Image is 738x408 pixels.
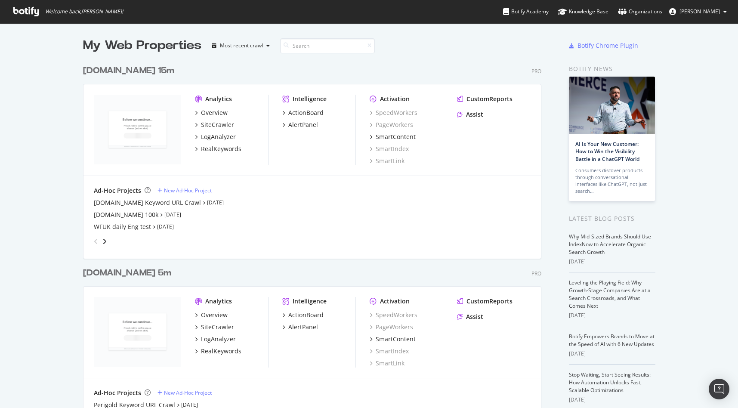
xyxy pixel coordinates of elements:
[370,335,416,343] a: SmartContent
[195,347,241,355] a: RealKeywords
[94,297,181,367] img: www.perigold.com
[208,39,273,53] button: Most recent crawl
[370,145,409,153] a: SmartIndex
[157,223,174,230] a: [DATE]
[380,297,410,306] div: Activation
[94,95,181,164] img: www.wayfair.co.uk
[157,389,212,396] a: New Ad-Hoc Project
[569,279,651,309] a: Leveling the Playing Field: Why Growth-Stage Companies Are at a Search Crossroads, and What Comes...
[466,297,513,306] div: CustomReports
[45,8,123,15] span: Welcome back, [PERSON_NAME] !
[709,379,729,399] div: Open Intercom Messenger
[370,323,413,331] a: PageWorkers
[466,95,513,103] div: CustomReports
[195,108,228,117] a: Overview
[569,214,655,223] div: Latest Blog Posts
[457,110,483,119] a: Assist
[575,167,648,195] div: Consumers discover products through conversational interfaces like ChatGPT, not just search…
[370,157,405,165] a: SmartLink
[370,311,417,319] a: SpeedWorkers
[370,347,409,355] a: SmartIndex
[282,323,318,331] a: AlertPanel
[370,133,416,141] a: SmartContent
[201,108,228,117] div: Overview
[569,233,651,256] a: Why Mid-Sized Brands Should Use IndexNow to Accelerate Organic Search Growth
[531,68,541,75] div: Pro
[282,108,324,117] a: ActionBoard
[201,121,234,129] div: SiteCrawler
[157,187,212,194] a: New Ad-Hoc Project
[370,108,417,117] a: SpeedWorkers
[569,333,655,348] a: Botify Empowers Brands to Move at the Speed of AI with 6 New Updates
[293,297,327,306] div: Intelligence
[94,223,151,231] a: WFUK daily Eng test
[288,323,318,331] div: AlertPanel
[293,95,327,103] div: Intelligence
[569,350,655,358] div: [DATE]
[201,311,228,319] div: Overview
[531,270,541,277] div: Pro
[205,95,232,103] div: Analytics
[94,389,141,397] div: Ad-Hoc Projects
[569,77,655,134] img: AI Is Your New Customer: How to Win the Visibility Battle in a ChatGPT World
[380,95,410,103] div: Activation
[201,347,241,355] div: RealKeywords
[83,37,201,54] div: My Web Properties
[662,5,734,19] button: [PERSON_NAME]
[569,396,655,404] div: [DATE]
[370,121,413,129] a: PageWorkers
[94,210,158,219] a: [DOMAIN_NAME] 100k
[195,145,241,153] a: RealKeywords
[195,121,234,129] a: SiteCrawler
[577,41,638,50] div: Botify Chrome Plugin
[201,145,241,153] div: RealKeywords
[569,371,651,394] a: Stop Waiting, Start Seeing Results: How Automation Unlocks Fast, Scalable Optimizations
[288,121,318,129] div: AlertPanel
[370,359,405,368] a: SmartLink
[195,133,236,141] a: LogAnalyzer
[457,297,513,306] a: CustomReports
[83,267,175,279] a: [DOMAIN_NAME] 5m
[376,335,416,343] div: SmartContent
[569,41,638,50] a: Botify Chrome Plugin
[618,7,662,16] div: Organizations
[376,133,416,141] div: SmartContent
[164,187,212,194] div: New Ad-Hoc Project
[282,121,318,129] a: AlertPanel
[466,312,483,321] div: Assist
[90,235,102,248] div: angle-left
[164,389,212,396] div: New Ad-Hoc Project
[457,95,513,103] a: CustomReports
[201,133,236,141] div: LogAnalyzer
[207,199,224,206] a: [DATE]
[102,237,108,246] div: angle-right
[195,323,234,331] a: SiteCrawler
[288,108,324,117] div: ActionBoard
[94,198,201,207] a: [DOMAIN_NAME] Keyword URL Crawl
[569,64,655,74] div: Botify news
[457,312,483,321] a: Assist
[466,110,483,119] div: Assist
[195,335,236,343] a: LogAnalyzer
[220,43,263,48] div: Most recent crawl
[569,258,655,266] div: [DATE]
[288,311,324,319] div: ActionBoard
[575,140,639,162] a: AI Is Your New Customer: How to Win the Visibility Battle in a ChatGPT World
[83,267,171,279] div: [DOMAIN_NAME] 5m
[83,65,178,77] a: [DOMAIN_NAME] 15m
[280,38,375,53] input: Search
[282,311,324,319] a: ActionBoard
[195,311,228,319] a: Overview
[201,335,236,343] div: LogAnalyzer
